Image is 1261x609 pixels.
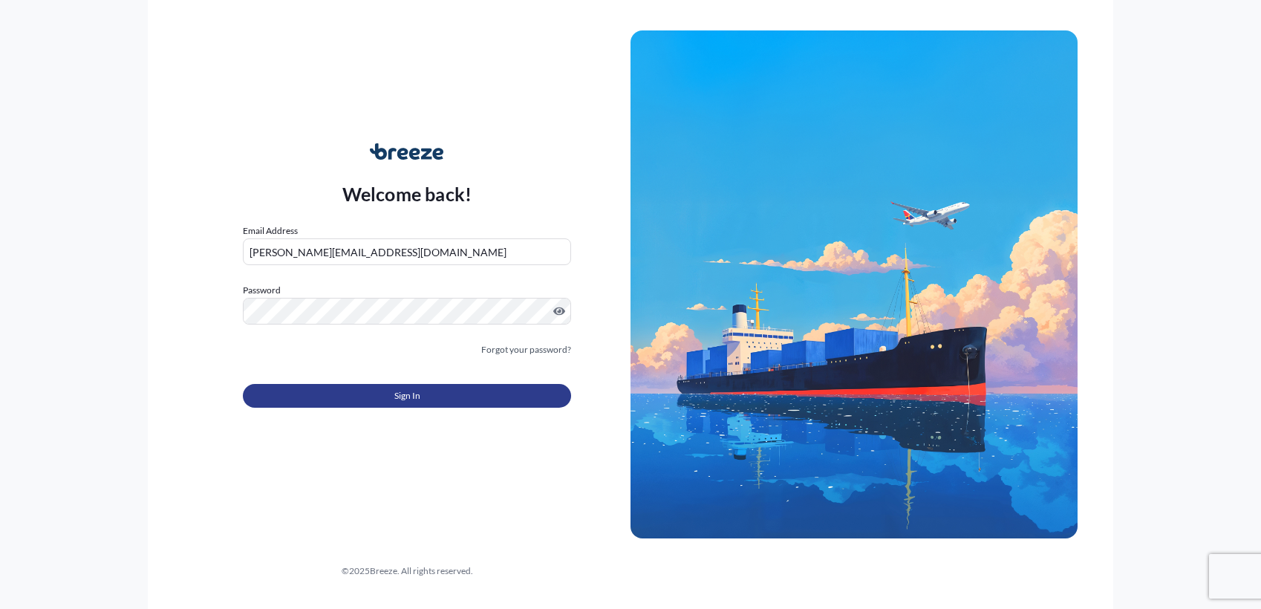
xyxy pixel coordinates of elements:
[394,388,420,403] span: Sign In
[243,224,298,238] label: Email Address
[553,305,565,317] button: Show password
[481,342,571,357] a: Forgot your password?
[183,564,630,579] div: © 2025 Breeze. All rights reserved.
[342,182,472,206] p: Welcome back!
[243,238,571,265] input: example@gmail.com
[243,283,571,298] label: Password
[630,30,1078,538] img: Ship illustration
[243,384,571,408] button: Sign In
